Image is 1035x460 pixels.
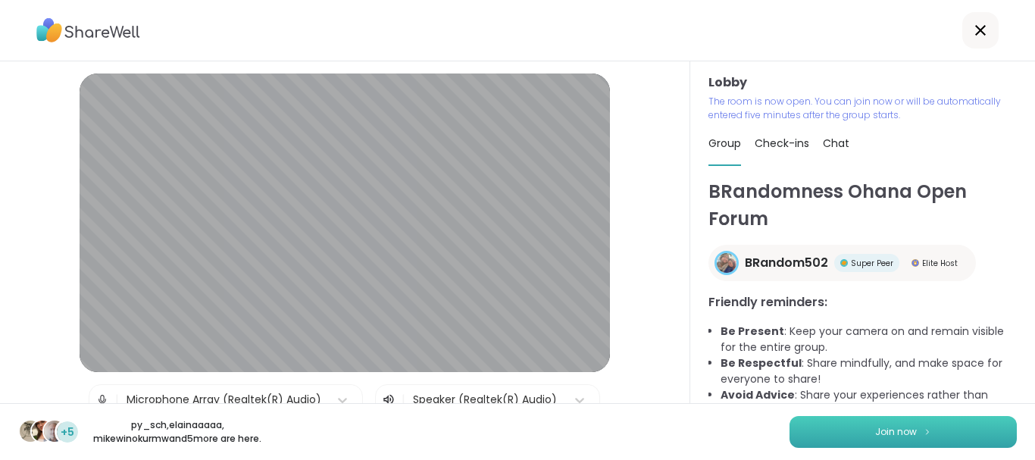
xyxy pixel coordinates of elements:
[721,387,1017,419] li: : Share your experiences rather than advice, as peers are not mental health professionals.
[708,95,1017,122] p: The room is now open. You can join now or will be automatically entered five minutes after the gr...
[61,424,74,440] span: +5
[708,293,1017,311] h3: Friendly reminders:
[745,254,828,272] span: BRandom502
[790,416,1017,448] button: Join now
[92,418,262,446] p: py_sch , elainaaaaa , mikewinokurmw and 5 more are here.
[115,385,119,415] span: |
[721,324,784,339] b: Be Present
[875,425,917,439] span: Join now
[708,74,1017,92] h3: Lobby
[911,259,919,267] img: Elite Host
[922,258,958,269] span: Elite Host
[44,421,65,442] img: mikewinokurmw
[32,421,53,442] img: elainaaaaa
[708,136,741,151] span: Group
[840,259,848,267] img: Super Peer
[721,355,1017,387] li: : Share mindfully, and make space for everyone to share!
[95,385,109,415] img: Microphone
[127,392,321,408] div: Microphone Array (Realtek(R) Audio)
[721,324,1017,355] li: : Keep your camera on and remain visible for the entire group.
[823,136,849,151] span: Chat
[36,13,140,48] img: ShareWell Logo
[708,245,976,281] a: BRandom502BRandom502Super PeerSuper PeerElite HostElite Host
[708,178,1017,233] h1: BRandomness Ohana Open Forum
[755,136,809,151] span: Check-ins
[717,253,736,273] img: BRandom502
[402,391,405,409] span: |
[851,258,893,269] span: Super Peer
[20,421,41,442] img: py_sch
[923,427,932,436] img: ShareWell Logomark
[721,355,802,371] b: Be Respectful
[721,387,795,402] b: Avoid Advice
